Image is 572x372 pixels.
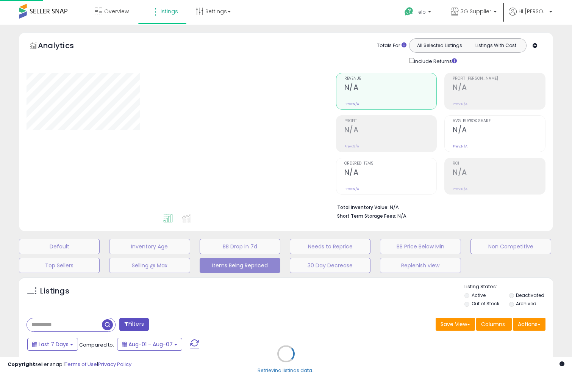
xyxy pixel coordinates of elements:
[8,361,131,368] div: seller snap | |
[104,8,129,15] span: Overview
[337,202,540,211] li: N/A
[344,168,437,178] h2: N/A
[397,212,406,220] span: N/A
[344,102,359,106] small: Prev: N/A
[290,258,370,273] button: 30 Day Decrease
[158,8,178,15] span: Listings
[19,258,100,273] button: Top Sellers
[519,8,547,15] span: Hi [PERSON_NAME]
[344,119,437,123] span: Profit
[509,8,552,25] a: Hi [PERSON_NAME]
[344,126,437,136] h2: N/A
[200,239,280,254] button: BB Drop in 7d
[344,144,359,149] small: Prev: N/A
[8,361,35,368] strong: Copyright
[337,204,389,210] b: Total Inventory Value:
[344,77,437,81] span: Revenue
[411,41,468,50] button: All Selected Listings
[380,239,461,254] button: BB Price Below Min
[200,258,280,273] button: Items Being Repriced
[453,102,467,106] small: Prev: N/A
[403,57,466,65] div: Include Returns
[290,239,370,254] button: Needs to Reprice
[344,83,437,93] h2: N/A
[453,144,467,149] small: Prev: N/A
[470,239,551,254] button: Non Competitive
[453,119,545,123] span: Avg. Buybox Share
[453,162,545,166] span: ROI
[453,126,545,136] h2: N/A
[380,258,461,273] button: Replenish view
[467,41,524,50] button: Listings With Cost
[337,213,396,219] b: Short Term Storage Fees:
[453,187,467,191] small: Prev: N/A
[404,7,414,16] i: Get Help
[109,258,190,273] button: Selling @ Max
[109,239,190,254] button: Inventory Age
[416,9,426,15] span: Help
[19,239,100,254] button: Default
[453,83,545,93] h2: N/A
[453,77,545,81] span: Profit [PERSON_NAME]
[377,42,406,49] div: Totals For
[344,162,437,166] span: Ordered Items
[399,1,439,25] a: Help
[453,168,545,178] h2: N/A
[461,8,491,15] span: 3G Supplier
[344,187,359,191] small: Prev: N/A
[38,40,89,53] h5: Analytics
